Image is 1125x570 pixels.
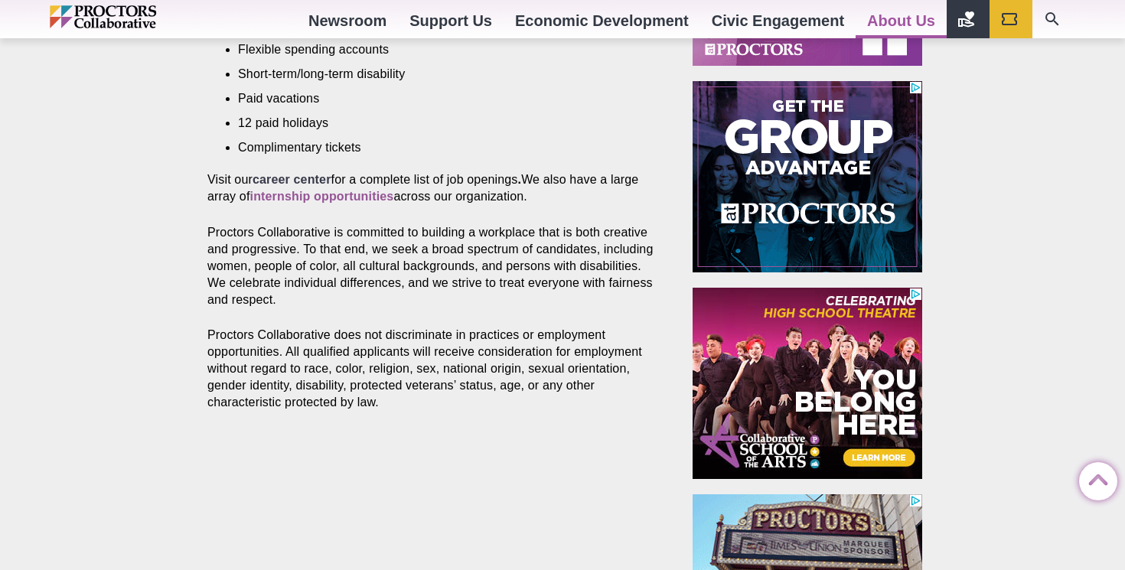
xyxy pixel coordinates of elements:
[238,41,634,58] li: Flexible spending accounts
[250,190,394,203] a: internship opportunities
[50,5,222,28] img: Proctors logo
[693,288,922,479] iframe: Advertisement
[207,327,657,411] p: Proctors Collaborative does not discriminate in practices or employment opportunities. All qualif...
[238,66,634,83] li: Short-term/long-term disability
[238,115,634,132] li: 12 paid holidays
[518,173,522,186] strong: .
[238,139,634,156] li: Complimentary tickets
[1079,463,1110,493] a: Back to Top
[693,81,922,272] iframe: Advertisement
[238,90,634,107] li: Paid vacations
[207,171,657,205] p: Visit our for a complete list of job openings We also have a large array of across our organization.
[207,224,657,308] p: Proctors Collaborative is committed to building a workplace that is both creative and progressive...
[253,173,331,186] a: career center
